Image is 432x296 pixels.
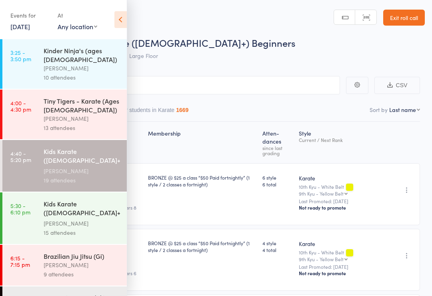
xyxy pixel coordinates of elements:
small: Last Promoted: [DATE] [299,198,388,204]
span: Large Floor [129,52,158,60]
a: 4:00 -4:30 pmTiny Tigers - Karate (Ages [DEMOGRAPHIC_DATA])[PERSON_NAME]13 attendees [2,90,127,139]
label: Sort by [370,106,388,114]
div: 19 attendees [44,176,120,185]
div: Style [296,125,391,160]
div: 1669 [176,107,188,113]
div: Events for [10,9,50,22]
span: 4 total [262,246,292,253]
div: Kids Karate ([DEMOGRAPHIC_DATA]+) Intermediate+ [44,199,120,219]
div: since last grading [262,145,292,156]
div: Current / Next Rank [299,137,388,142]
a: 4:40 -5:20 pmKids Karate ([DEMOGRAPHIC_DATA]+) Beginners[PERSON_NAME]19 attendees [2,140,127,192]
span: Kids Karate ([DEMOGRAPHIC_DATA]+) Beginners [79,36,296,49]
div: Karate [299,174,388,182]
a: 3:25 -3:50 pmKinder Ninja's (ages [DEMOGRAPHIC_DATA])[PERSON_NAME]10 attendees [2,39,127,89]
div: 15 attendees [44,228,120,237]
div: [PERSON_NAME] [44,219,120,228]
span: 6 style [262,174,292,181]
button: CSV [374,77,420,94]
span: 4 style [262,240,292,246]
div: Kids Karate ([DEMOGRAPHIC_DATA]+) Beginners [44,147,120,166]
div: At [58,9,97,22]
div: 10 attendees [44,73,120,82]
div: BRONZE @ $25 a class “$50 Paid fortnightly” (1 style / 2 classes a fortnight) [148,240,256,253]
div: 9th Kyu - Yellow Belt [299,256,344,262]
div: Membership [145,125,259,160]
span: 6 total [262,181,292,188]
div: [PERSON_NAME] [44,114,120,123]
div: 10th Kyu - White Belt [299,184,388,196]
div: Not ready to promote [299,270,388,276]
small: Last Promoted: [DATE] [299,264,388,270]
a: 6:15 -7:15 pmBrazilian Jiu Jitsu (Gi)[PERSON_NAME]9 attendees [2,245,127,286]
div: [PERSON_NAME] [44,260,120,270]
div: 10th Kyu - White Belt [299,250,388,262]
a: Exit roll call [383,10,425,26]
button: Other students in Karate1669 [114,103,188,121]
div: Not ready to promote [299,204,388,211]
div: Atten­dances [259,125,296,160]
div: Tiny Tigers - Karate (Ages [DEMOGRAPHIC_DATA]) [44,96,120,114]
div: 9th Kyu - Yellow Belt [299,191,344,196]
div: Any location [58,22,97,31]
div: Brazilian Jiu Jitsu (Gi) [44,252,120,260]
div: [PERSON_NAME] [44,64,120,73]
input: Search by name [12,76,340,94]
time: 4:40 - 5:20 pm [10,150,31,163]
div: Karate [299,240,388,248]
div: 9 attendees [44,270,120,279]
time: 4:00 - 4:30 pm [10,100,31,112]
div: Kinder Ninja's (ages [DEMOGRAPHIC_DATA]) [44,46,120,64]
div: BRONZE @ $25 a class “$50 Paid fortnightly” (1 style / 2 classes a fortnight) [148,174,256,188]
div: [PERSON_NAME] [44,166,120,176]
time: 5:30 - 6:10 pm [10,202,30,215]
a: 5:30 -6:10 pmKids Karate ([DEMOGRAPHIC_DATA]+) Intermediate+[PERSON_NAME]15 attendees [2,192,127,244]
div: 13 attendees [44,123,120,132]
time: 6:15 - 7:15 pm [10,255,30,268]
a: [DATE] [10,22,30,31]
div: Last name [389,106,416,114]
time: 3:25 - 3:50 pm [10,49,31,62]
